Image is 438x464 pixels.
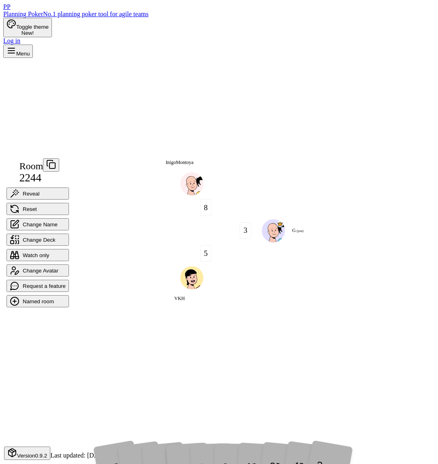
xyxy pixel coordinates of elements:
[10,296,66,306] span: Named room
[6,218,69,230] button: Change Name
[6,249,69,261] button: Watch only
[10,250,66,260] span: Watch only
[50,452,108,459] span: Last updated: [DATE]
[4,447,50,460] button: Version0.9.2
[10,189,66,198] span: Reveal
[163,158,195,168] span: Click to change your name
[6,203,69,215] button: Reset
[263,220,284,241] button: Click to change your avatar
[17,453,47,459] span: Version 0.9.2
[19,161,43,171] span: Room
[10,281,66,291] span: Request a feature
[16,24,49,30] span: Toggle theme
[172,294,187,304] span: Click to change your name
[3,11,43,17] span: Planning Poker
[6,187,69,200] button: Reveal
[200,200,212,216] span: 8
[277,221,283,228] span: G is the host
[290,226,305,236] span: Click to change your name
[3,18,52,37] button: Toggle themeNew!
[10,266,66,275] span: Change Avatar
[6,280,69,292] button: Request a feature
[43,11,148,17] span: No.1 planning poker tool for agile teams
[10,219,66,229] span: Change Name
[200,245,212,262] span: 5
[6,295,69,307] button: Named room
[3,45,33,58] button: Menu
[3,37,20,44] a: Log in
[10,204,66,214] span: Reset
[6,30,49,36] div: New!
[10,235,66,245] span: Change Deck
[16,51,30,57] span: Menu
[6,234,69,246] button: Change Deck
[296,229,303,233] span: (you)
[19,172,60,184] div: 2244
[6,264,69,277] button: Change Avatar
[240,223,251,239] span: 3
[3,3,11,10] span: PP
[3,3,435,18] a: PPPlanning PokerNo.1 planning poker tool for agile teams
